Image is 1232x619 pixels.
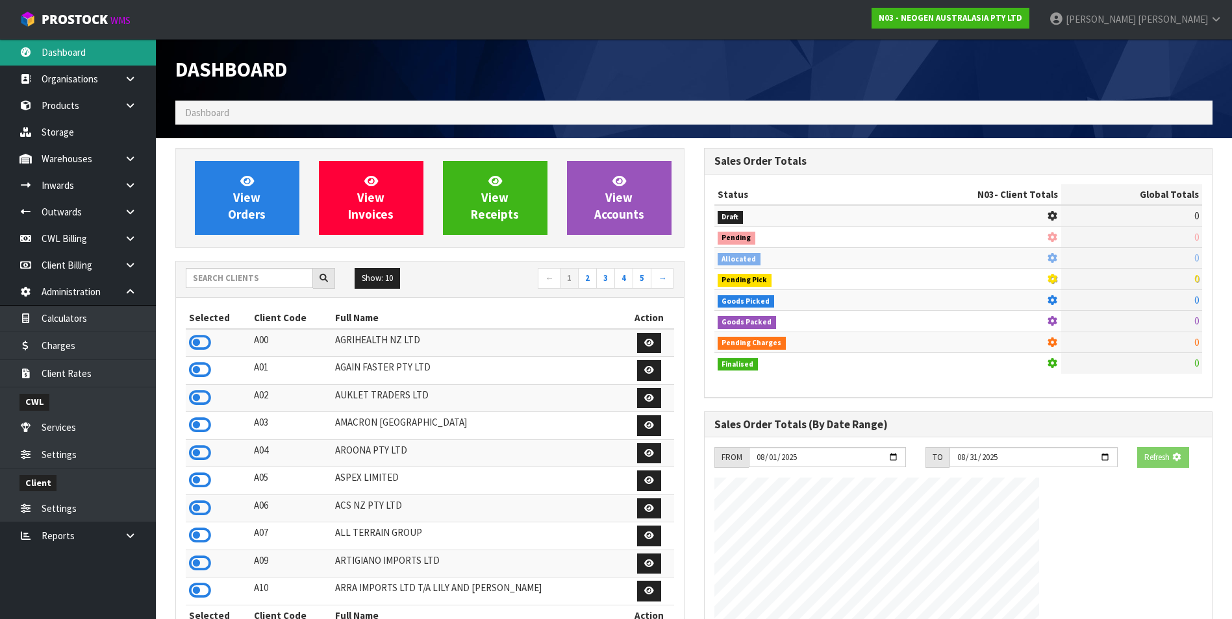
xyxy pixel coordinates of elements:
[1194,336,1199,348] span: 0
[185,106,229,119] span: Dashboard
[355,268,400,289] button: Show: 10
[319,161,423,235] a: ViewInvoices
[332,494,625,522] td: ACS NZ PTY LTD
[651,268,673,289] a: →
[471,173,519,222] span: View Receipts
[251,577,332,605] td: A10
[195,161,299,235] a: ViewOrders
[251,384,332,412] td: A02
[251,494,332,522] td: A06
[718,253,761,266] span: Allocated
[175,56,287,82] span: Dashboard
[19,11,36,27] img: cube-alt.png
[440,268,674,291] nav: Page navigation
[625,308,674,328] th: Action
[332,550,625,577] td: ARTIGIANO IMPORTS LTD
[332,412,625,440] td: AMACRON [GEOGRAPHIC_DATA]
[1194,357,1199,369] span: 0
[718,295,775,308] span: Goods Picked
[714,419,1203,431] h3: Sales Order Totals (By Date Range)
[538,268,560,289] a: ←
[925,447,949,468] div: TO
[614,268,633,289] a: 4
[1194,252,1199,264] span: 0
[714,155,1203,167] h3: Sales Order Totals
[251,439,332,467] td: A04
[560,268,579,289] a: 1
[633,268,651,289] a: 5
[348,173,394,222] span: View Invoices
[1194,210,1199,222] span: 0
[251,357,332,385] td: A01
[332,577,625,605] td: ARRA IMPORTS LTD T/A LILY AND [PERSON_NAME]
[594,173,644,222] span: View Accounts
[251,329,332,357] td: A00
[251,308,332,328] th: Client Code
[332,308,625,328] th: Full Name
[186,308,251,328] th: Selected
[567,161,672,235] a: ViewAccounts
[596,268,615,289] a: 3
[332,439,625,467] td: AROONA PTY LTD
[332,329,625,357] td: AGRIHEALTH NZ LTD
[875,184,1061,205] th: - Client Totals
[718,337,786,350] span: Pending Charges
[718,316,777,329] span: Goods Packed
[186,268,313,288] input: Search clients
[1194,315,1199,327] span: 0
[1138,13,1208,25] span: [PERSON_NAME]
[332,357,625,385] td: AGAIN FASTER PTY LTD
[718,211,744,224] span: Draft
[977,188,994,200] span: N03
[251,522,332,550] td: A07
[332,467,625,495] td: ASPEX LIMITED
[1194,273,1199,285] span: 0
[718,232,756,245] span: Pending
[872,8,1029,29] a: N03 - NEOGEN AUSTRALASIA PTY LTD
[251,412,332,440] td: A03
[714,184,875,205] th: Status
[19,394,49,410] span: CWL
[332,522,625,550] td: ALL TERRAIN GROUP
[443,161,547,235] a: ViewReceipts
[110,14,131,27] small: WMS
[1137,447,1189,468] button: Refresh
[1194,294,1199,306] span: 0
[1194,231,1199,243] span: 0
[718,274,772,287] span: Pending Pick
[251,467,332,495] td: A05
[228,173,266,222] span: View Orders
[332,384,625,412] td: AUKLET TRADERS LTD
[879,12,1022,23] strong: N03 - NEOGEN AUSTRALASIA PTY LTD
[578,268,597,289] a: 2
[19,475,57,491] span: Client
[718,358,759,371] span: Finalised
[1066,13,1136,25] span: [PERSON_NAME]
[251,550,332,577] td: A09
[1061,184,1202,205] th: Global Totals
[42,11,108,28] span: ProStock
[714,447,749,468] div: FROM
